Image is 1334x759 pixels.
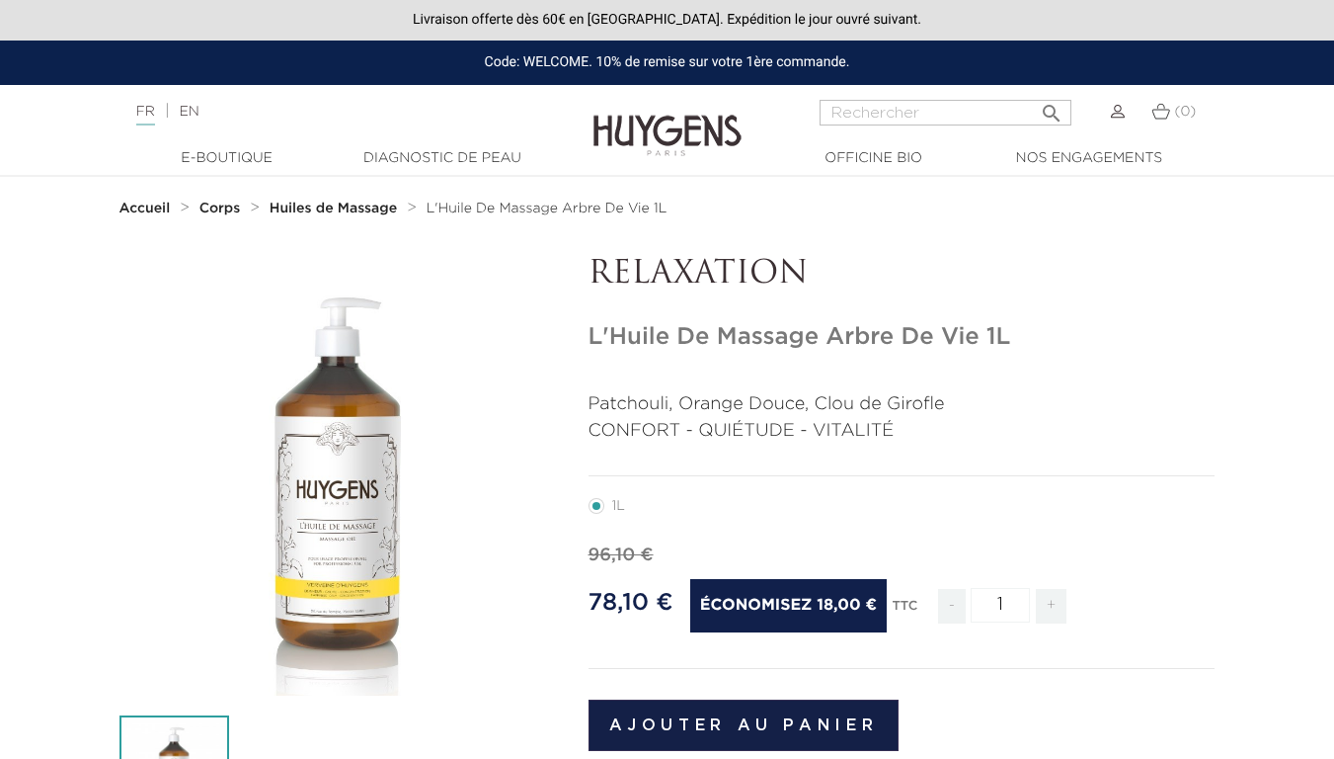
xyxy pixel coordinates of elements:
span: - [938,589,966,624]
input: Quantité [971,588,1030,623]
strong: Accueil [119,202,171,215]
i:  [1040,96,1063,120]
a: FR [136,105,155,126]
button:  [1034,94,1069,121]
a: E-Boutique [128,148,326,169]
p: CONFORT - QUIÉTUDE - VITALITÉ [589,418,1216,445]
img: Huygens [593,83,742,159]
a: Nos engagements [990,148,1188,169]
span: Économisez 18,00 € [690,579,887,632]
a: Diagnostic de peau [344,148,541,169]
div: TTC [892,585,917,638]
span: 96,10 € [589,547,654,564]
div: | [126,100,541,124]
a: Corps [199,201,245,216]
span: + [1036,589,1067,624]
p: Patchouli, Orange Douce, Clou de Girofle [589,391,1216,418]
p: RELAXATION [589,256,1216,294]
label: 1L [589,498,649,514]
strong: Corps [199,202,241,215]
button: Ajouter au panier [589,700,900,751]
a: L'Huile De Massage Arbre De Vie 1L [427,201,667,216]
span: L'Huile De Massage Arbre De Vie 1L [427,202,667,215]
span: (0) [1174,105,1196,119]
a: Officine Bio [775,148,973,169]
h1: L'Huile De Massage Arbre De Vie 1L [589,323,1216,352]
a: Accueil [119,201,175,216]
strong: Huiles de Massage [270,202,397,215]
input: Rechercher [820,100,1071,126]
a: EN [179,105,198,119]
a: Huiles de Massage [270,201,402,216]
span: 78,10 € [589,591,673,615]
